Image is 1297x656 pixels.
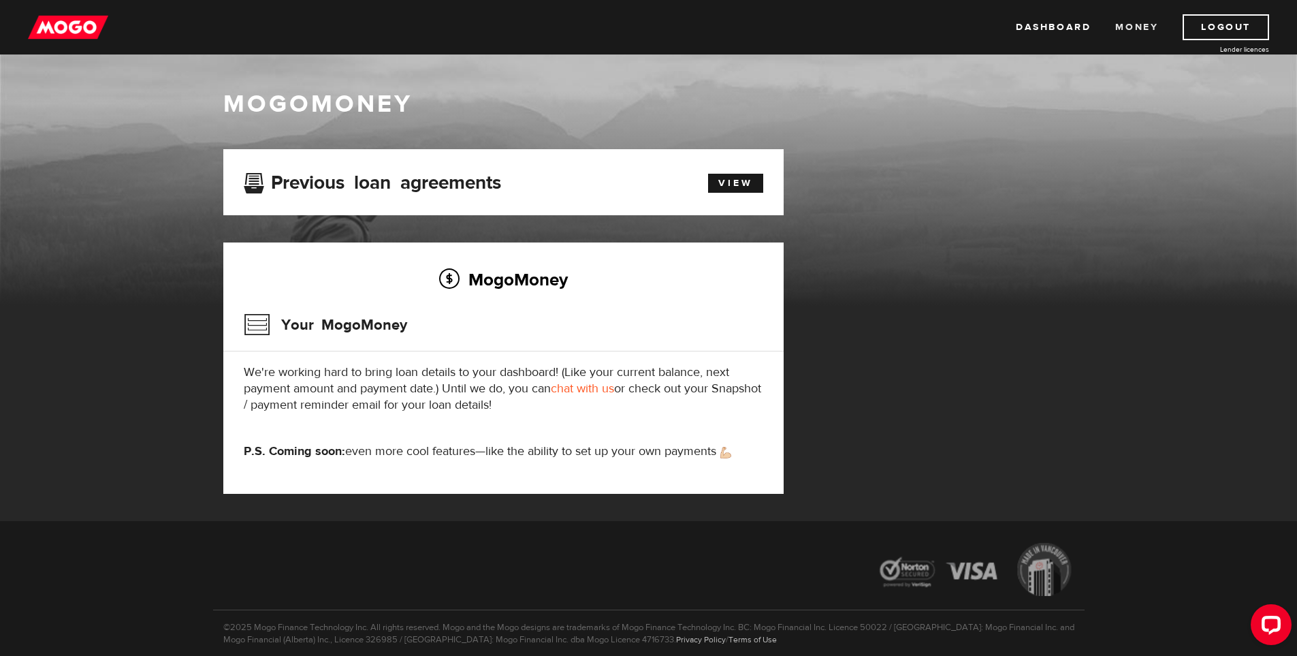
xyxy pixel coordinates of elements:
h3: Previous loan agreements [244,172,501,189]
p: We're working hard to bring loan details to your dashboard! (Like your current balance, next paym... [244,364,763,413]
a: Logout [1183,14,1269,40]
a: Privacy Policy [676,634,726,645]
a: Dashboard [1016,14,1091,40]
a: Money [1115,14,1158,40]
a: View [708,174,763,193]
p: ©2025 Mogo Finance Technology Inc. All rights reserved. Mogo and the Mogo designs are trademarks ... [213,610,1085,646]
a: Terms of Use [728,634,777,645]
iframe: LiveChat chat widget [1240,599,1297,656]
p: even more cool features—like the ability to set up your own payments [244,443,763,460]
h1: MogoMoney [223,90,1074,119]
a: chat with us [551,381,614,396]
h3: Your MogoMoney [244,307,407,343]
h2: MogoMoney [244,265,763,294]
img: mogo_logo-11ee424be714fa7cbb0f0f49df9e16ec.png [28,14,108,40]
strong: P.S. Coming soon: [244,443,345,459]
img: legal-icons-92a2ffecb4d32d839781d1b4e4802d7b.png [867,533,1085,610]
img: strong arm emoji [720,447,731,458]
a: Lender licences [1167,44,1269,54]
